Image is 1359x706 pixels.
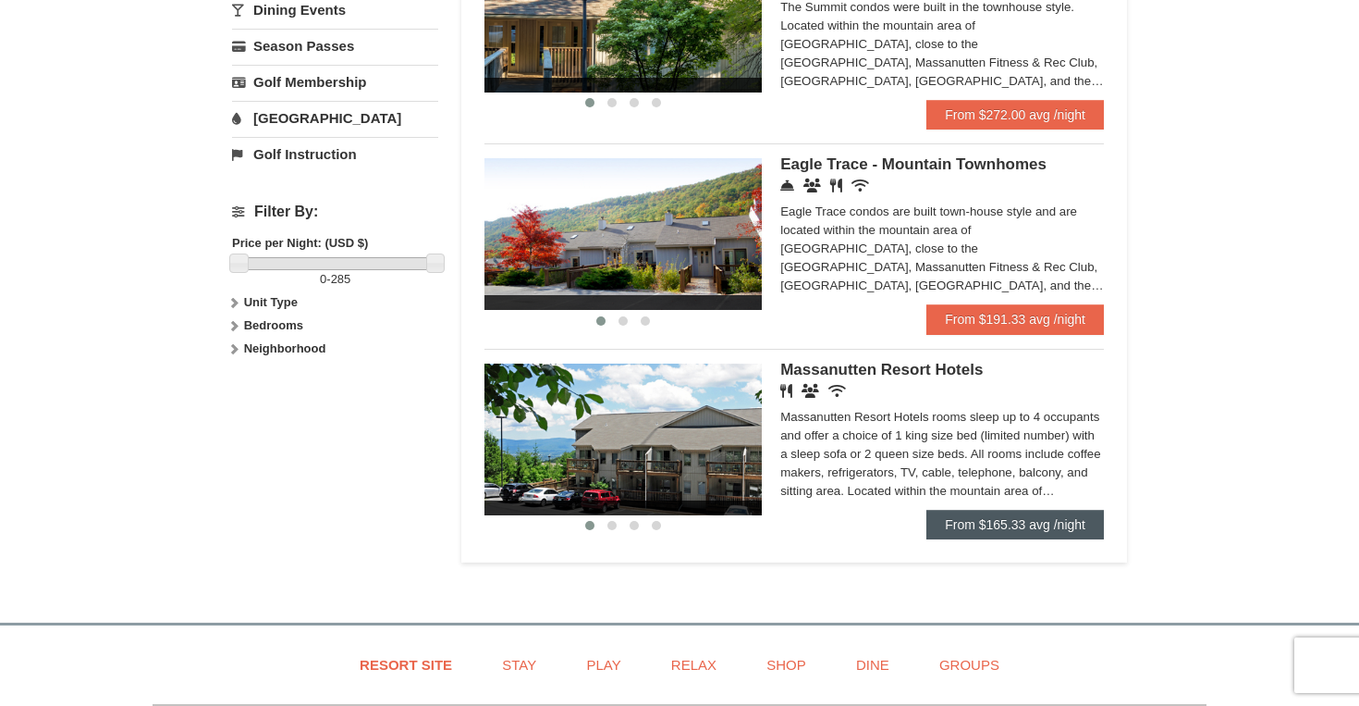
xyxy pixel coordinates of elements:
i: Conference Facilities [803,179,821,192]
span: Eagle Trace - Mountain Townhomes [780,155,1047,173]
span: 285 [331,272,351,286]
a: [GEOGRAPHIC_DATA] [232,101,438,135]
a: Play [563,644,643,686]
strong: Neighborhood [244,341,326,355]
a: Golf Membership [232,65,438,99]
a: Stay [479,644,559,686]
a: Dine [833,644,912,686]
div: Eagle Trace condos are built town-house style and are located within the mountain area of [GEOGRA... [780,203,1104,295]
a: From $191.33 avg /night [926,304,1104,334]
a: Groups [916,644,1022,686]
label: - [232,270,438,289]
h4: Filter By: [232,204,438,220]
i: Wireless Internet (free) [828,384,846,398]
a: Shop [743,644,829,686]
i: Restaurant [780,384,792,398]
i: Wireless Internet (free) [851,179,869,192]
a: Resort Site [337,644,475,686]
span: 0 [320,272,326,286]
span: Massanutten Resort Hotels [780,361,983,378]
strong: Price per Night: (USD $) [232,236,368,250]
a: Season Passes [232,29,438,63]
i: Restaurant [830,179,842,192]
i: Banquet Facilities [802,384,819,398]
strong: Unit Type [244,295,298,309]
a: Golf Instruction [232,137,438,171]
i: Concierge Desk [780,179,794,192]
div: Massanutten Resort Hotels rooms sleep up to 4 occupants and offer a choice of 1 king size bed (li... [780,408,1104,501]
a: Relax [648,644,740,686]
strong: Bedrooms [244,318,303,332]
a: From $165.33 avg /night [926,510,1104,539]
a: From $272.00 avg /night [926,100,1104,130]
